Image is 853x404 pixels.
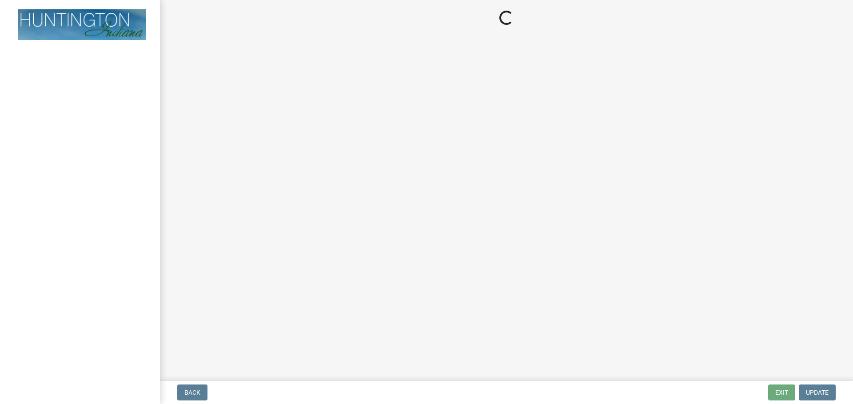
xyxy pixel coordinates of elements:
button: Update [799,384,836,400]
button: Back [177,384,207,400]
button: Exit [768,384,795,400]
span: Back [184,389,200,396]
span: Update [806,389,829,396]
img: Huntington County, Indiana [18,9,146,40]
